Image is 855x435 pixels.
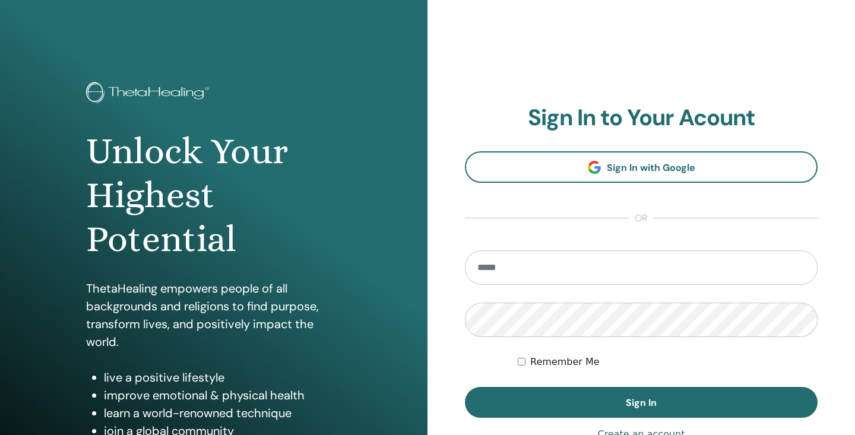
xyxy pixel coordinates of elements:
div: Keep me authenticated indefinitely or until I manually logout [518,355,818,369]
h1: Unlock Your Highest Potential [86,129,341,262]
h2: Sign In to Your Acount [465,104,818,132]
span: Sign In with Google [607,161,695,174]
li: improve emotional & physical health [104,386,341,404]
li: learn a world-renowned technique [104,404,341,422]
span: or [629,211,654,226]
a: Sign In with Google [465,151,818,183]
button: Sign In [465,387,818,418]
li: live a positive lifestyle [104,369,341,386]
span: Sign In [626,396,657,409]
p: ThetaHealing empowers people of all backgrounds and religions to find purpose, transform lives, a... [86,280,341,351]
label: Remember Me [530,355,600,369]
